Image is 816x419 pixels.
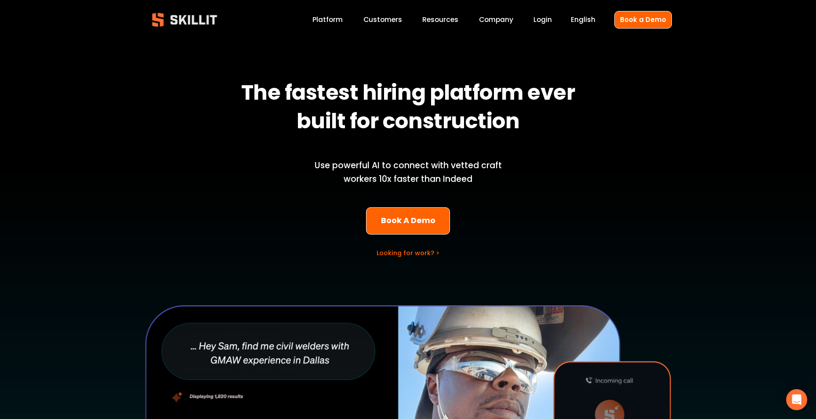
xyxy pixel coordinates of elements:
[533,14,552,26] a: Login
[479,14,513,26] a: Company
[241,76,579,141] strong: The fastest hiring platform ever built for construction
[366,207,450,235] a: Book A Demo
[363,14,402,26] a: Customers
[300,159,517,186] p: Use powerful AI to connect with vetted craft workers 10x faster than Indeed
[571,14,595,25] span: English
[571,14,595,26] div: language picker
[786,389,807,410] div: Open Intercom Messenger
[614,11,672,28] a: Book a Demo
[312,14,343,26] a: Platform
[422,14,458,25] span: Resources
[145,7,225,33] img: Skillit
[377,249,439,257] a: Looking for work? >
[422,14,458,26] a: folder dropdown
